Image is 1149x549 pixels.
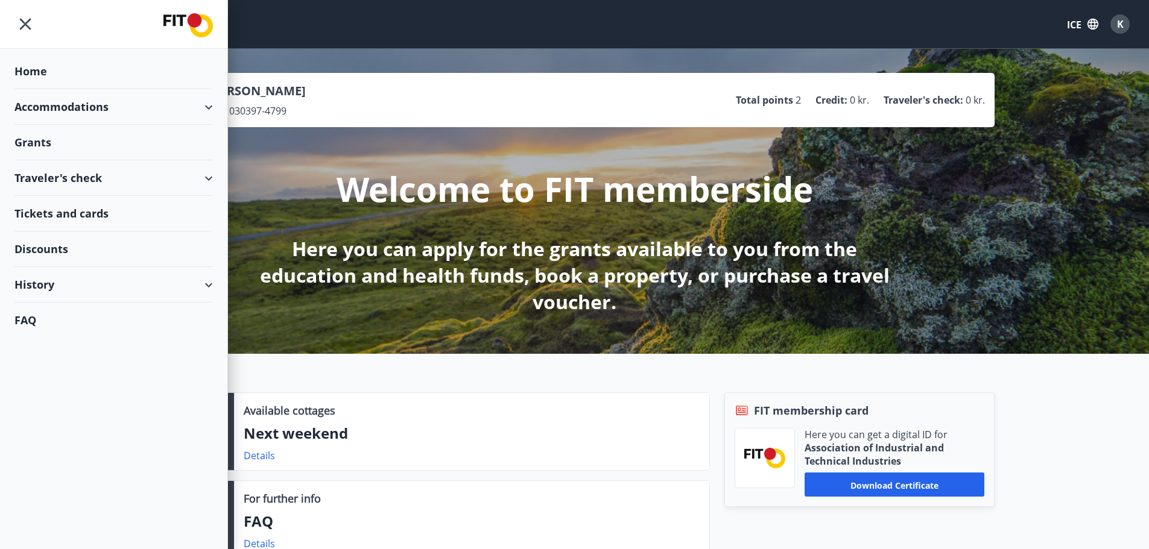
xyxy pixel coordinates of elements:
[744,448,785,468] img: FPQVkF9lTnNbbaRSFyT17YYeljoOGk5m51IhT0bO.png
[1067,18,1081,31] font: ICE
[244,491,321,506] p: For further info
[14,13,36,35] button: menu
[736,93,793,107] p: Total points
[850,93,869,107] font: 0 kr.
[815,93,844,107] font: Credit
[14,242,68,256] font: Discounts
[208,83,306,99] font: [PERSON_NAME]
[805,441,944,468] font: Association of Industrial and Technical Industries
[14,160,213,196] div: Traveler's check
[754,403,869,418] font: FIT membership card
[14,54,213,89] div: Home
[884,93,960,107] font: Traveler's check
[1106,10,1135,39] button: K
[14,196,213,231] div: Tickets and cards
[850,479,939,491] font: Download certificate
[14,267,213,303] div: History
[337,166,813,212] p: Welcome to FIT memberside
[1117,17,1124,31] span: K
[14,313,36,327] font: FAQ
[805,428,984,441] p: Here you can get a digital ID for
[1062,13,1103,36] button: ICE
[163,13,213,37] img: union_logo
[14,125,213,160] div: Grants
[805,472,984,497] button: Download certificate
[966,93,985,107] font: 0 kr.
[960,93,963,107] font: :
[844,93,847,107] font: :
[244,423,700,444] p: Next weekend
[256,236,893,315] p: Here you can apply for the grants available to you from the education and health funds, book a pr...
[244,449,275,462] a: Details
[14,89,213,125] div: Accommodations
[796,93,801,107] span: 2
[229,104,286,118] span: 030397-4799
[244,511,700,532] p: FAQ
[244,403,335,418] p: Available cottages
